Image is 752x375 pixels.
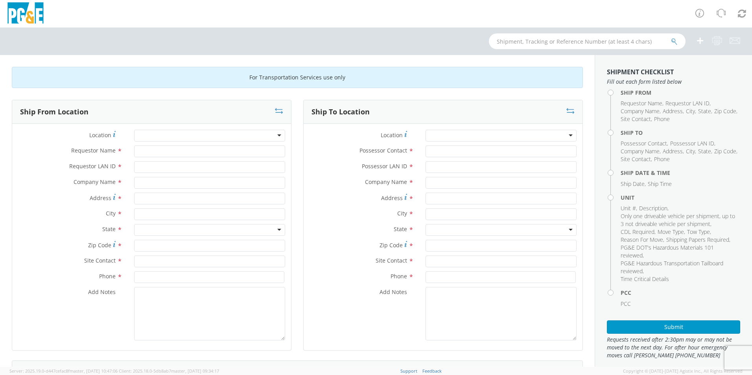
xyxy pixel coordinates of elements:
[89,131,111,139] span: Location
[658,228,684,235] span: Move Type
[621,107,661,115] li: ,
[621,204,636,212] span: Unit #
[665,99,710,107] span: Requestor LAN ID
[20,108,88,116] h3: Ship From Location
[621,99,662,107] span: Requestor Name
[621,140,668,147] li: ,
[621,155,651,163] span: Site Contact
[621,300,631,307] span: PCC
[397,210,407,217] span: City
[714,107,736,115] span: Zip Code
[171,368,219,374] span: master, [DATE] 09:34:17
[714,107,737,115] li: ,
[365,178,407,186] span: Company Name
[621,204,637,212] li: ,
[686,107,696,115] li: ,
[621,212,735,228] span: Only one driveable vehicle per shipment, up to 3 not driveable vehicle per shipment
[714,147,736,155] span: Zip Code
[621,244,738,259] li: ,
[381,131,403,139] span: Location
[607,336,740,359] span: Requests received after 2:30pm may or may not be moved to the next day. For after hour emergency ...
[698,147,711,155] span: State
[391,272,407,280] span: Phone
[686,147,696,155] li: ,
[88,241,111,249] span: Zip Code
[648,180,672,187] span: Ship Time
[621,147,661,155] li: ,
[400,368,417,374] a: Support
[607,78,740,86] span: Fill out each form listed below
[686,147,695,155] span: City
[381,194,403,202] span: Address
[687,228,710,235] span: Tow Type
[687,228,711,236] li: ,
[621,115,652,123] li: ,
[311,108,370,116] h3: Ship To Location
[621,228,654,235] span: CDL Required
[663,147,683,155] span: Address
[88,288,116,296] span: Add Notes
[607,320,740,334] button: Submit
[621,228,656,236] li: ,
[69,162,116,170] span: Requestor LAN ID
[621,195,740,200] h4: Unit
[621,212,738,228] li: ,
[621,290,740,296] h4: PCC
[84,257,116,264] span: Site Contact
[621,275,669,283] span: Time Critical Details
[12,67,583,88] div: For Transportation Services use only
[621,180,646,188] li: ,
[380,288,407,296] span: Add Notes
[639,204,667,212] span: Description
[621,115,651,123] span: Site Contact
[621,244,714,259] span: PG&E DOT's Hazardous Materials 101 reviewed
[698,107,711,115] span: State
[359,147,407,154] span: Possessor Contact
[607,68,674,76] strong: Shipment Checklist
[90,194,111,202] span: Address
[621,140,667,147] span: Possessor Contact
[74,178,116,186] span: Company Name
[422,368,442,374] a: Feedback
[380,241,403,249] span: Zip Code
[686,107,695,115] span: City
[6,2,45,26] img: pge-logo-06675f144f4cfa6a6814.png
[70,368,118,374] span: master, [DATE] 10:47:06
[621,147,660,155] span: Company Name
[102,225,116,233] span: State
[106,210,116,217] span: City
[698,107,712,115] li: ,
[119,368,219,374] span: Client: 2025.18.0-5db8ab7
[99,272,116,280] span: Phone
[621,130,740,136] h4: Ship To
[698,147,712,155] li: ,
[621,259,723,275] span: PG&E Hazardous Transportation Tailboard reviewed
[9,368,118,374] span: Server: 2025.19.0-d447cefac8f
[654,155,670,163] span: Phone
[670,140,715,147] li: ,
[621,90,740,96] h4: Ship From
[362,162,407,170] span: Possessor LAN ID
[621,236,663,243] span: Reason For Move
[663,107,684,115] li: ,
[621,107,660,115] span: Company Name
[621,99,664,107] li: ,
[714,147,737,155] li: ,
[489,33,686,49] input: Shipment, Tracking or Reference Number (at least 4 chars)
[394,225,407,233] span: State
[639,204,669,212] li: ,
[621,259,738,275] li: ,
[71,147,116,154] span: Requestor Name
[666,236,729,243] span: Shipping Papers Required
[670,140,714,147] span: Possessor LAN ID
[621,155,652,163] li: ,
[663,107,683,115] span: Address
[666,236,730,244] li: ,
[665,99,711,107] li: ,
[621,236,664,244] li: ,
[621,170,740,176] h4: Ship Date & Time
[658,228,685,236] li: ,
[663,147,684,155] li: ,
[376,257,407,264] span: Site Contact
[654,115,670,123] span: Phone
